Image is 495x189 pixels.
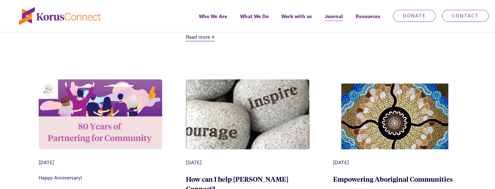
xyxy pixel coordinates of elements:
a: Contact [442,10,489,22]
div: [DATE] [186,159,309,166]
a: Read more [186,33,215,41]
div: [DATE] [333,159,457,166]
a: Donate [393,10,436,22]
a: Journal [318,9,349,32]
img: Z-IrPHdAxsiBv2Ws_websiteheaderwithlogo80th.png [39,79,162,149]
div: Resources [349,9,387,32]
span: What We Do [240,12,269,21]
span: Who We Are [199,12,227,21]
img: korus-connect%2Fc5177985-88d5-491d-9cd7-4a1febad1357_logo.svg [19,7,101,25]
a: Work with us [275,9,318,32]
a: What We Do [234,9,275,32]
img: aNNzGZ5xUNkB1CkE_solidrockpebbleimage.png [186,79,309,179]
span: Journal [325,12,343,21]
span: Work with us [281,12,312,21]
img: aNCt9p5xUNkB076t_Meeting-Place-Leah-Brideson-SIG-A4.webp [333,79,457,167]
a: Empowering Aboriginal Communities [333,174,453,183]
div: [DATE] [39,159,162,166]
a: Who We Are [193,9,234,32]
div: Happy Anniversary! [39,174,162,182]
